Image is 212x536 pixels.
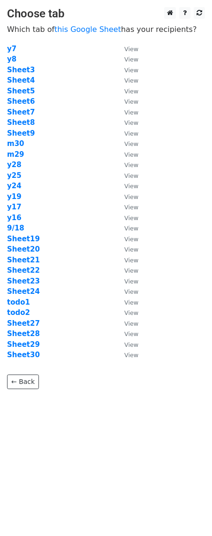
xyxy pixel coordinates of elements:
small: View [124,352,138,359]
small: View [124,246,138,253]
a: View [115,87,138,95]
a: View [115,45,138,53]
small: View [124,193,138,200]
a: Sheet7 [7,108,35,116]
strong: Sheet9 [7,129,35,138]
a: View [115,287,138,296]
strong: todo2 [7,308,30,317]
strong: y25 [7,171,22,180]
strong: Sheet29 [7,340,40,349]
a: y24 [7,182,22,190]
a: y28 [7,161,22,169]
a: y17 [7,203,22,211]
a: View [115,66,138,74]
a: Sheet23 [7,277,40,285]
a: View [115,192,138,201]
a: m30 [7,139,24,148]
h3: Choose tab [7,7,205,21]
small: View [124,88,138,95]
small: View [124,204,138,211]
small: View [124,56,138,63]
small: View [124,140,138,147]
a: View [115,108,138,116]
small: View [124,172,138,179]
a: Sheet4 [7,76,35,84]
a: Sheet8 [7,118,35,127]
a: View [115,235,138,243]
small: View [124,288,138,295]
a: View [115,76,138,84]
small: View [124,119,138,126]
a: View [115,266,138,275]
small: View [124,257,138,264]
a: y8 [7,55,16,63]
a: View [115,118,138,127]
a: View [115,171,138,180]
strong: Sheet21 [7,256,40,264]
a: Sheet27 [7,319,40,328]
a: View [115,329,138,338]
small: View [124,330,138,337]
a: View [115,298,138,306]
a: View [115,97,138,106]
a: y7 [7,45,16,53]
a: y16 [7,214,22,222]
small: View [124,98,138,105]
a: View [115,308,138,317]
a: 9/18 [7,224,24,232]
a: Sheet19 [7,235,40,243]
small: View [124,236,138,243]
a: View [115,214,138,222]
strong: Sheet30 [7,351,40,359]
a: View [115,256,138,264]
a: Sheet22 [7,266,40,275]
a: Sheet20 [7,245,40,253]
a: View [115,245,138,253]
small: View [124,183,138,190]
a: View [115,55,138,63]
small: View [124,278,138,285]
a: y19 [7,192,22,201]
strong: m29 [7,150,24,159]
a: Sheet5 [7,87,35,95]
a: View [115,129,138,138]
small: View [124,77,138,84]
a: View [115,340,138,349]
small: View [124,214,138,222]
a: View [115,203,138,211]
small: View [124,67,138,74]
small: View [124,341,138,348]
p: Which tab of has your recipients? [7,24,205,34]
small: View [124,46,138,53]
a: Sheet3 [7,66,35,74]
strong: Sheet6 [7,97,35,106]
small: View [124,267,138,274]
a: View [115,277,138,285]
strong: todo1 [7,298,30,306]
small: View [124,151,138,158]
a: ← Back [7,375,39,389]
a: Sheet24 [7,287,40,296]
a: this Google Sheet [54,25,121,34]
small: View [124,109,138,116]
a: View [115,351,138,359]
a: View [115,139,138,148]
a: Sheet28 [7,329,40,338]
small: View [124,299,138,306]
